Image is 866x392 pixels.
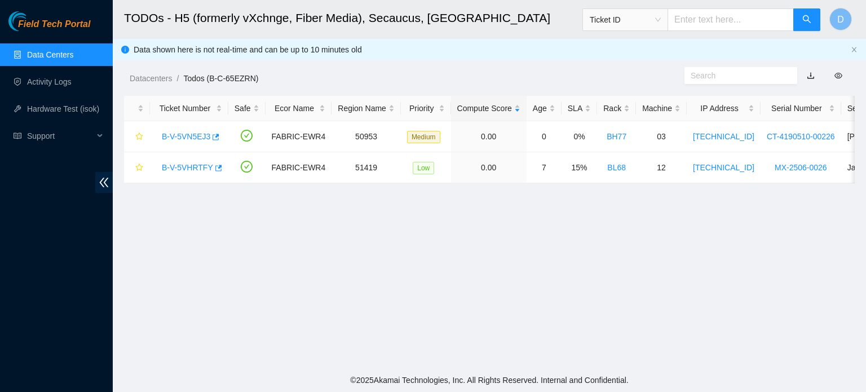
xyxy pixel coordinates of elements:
a: Activity Logs [27,77,72,86]
button: search [793,8,820,31]
td: 7 [527,152,562,183]
td: FABRIC-EWR4 [266,152,332,183]
a: CT-4190510-00226 [767,132,835,141]
a: BH77 [607,132,626,141]
span: check-circle [241,161,253,173]
a: MX-2506-0026 [775,163,827,172]
a: [TECHNICAL_ID] [693,132,754,141]
td: FABRIC-EWR4 [266,121,332,152]
a: Akamai TechnologiesField Tech Portal [8,20,90,35]
button: D [829,8,852,30]
input: Enter text here... [668,8,794,31]
a: [TECHNICAL_ID] [693,163,754,172]
button: download [798,67,823,85]
a: B-V-5VN5EJ3 [162,132,210,141]
input: Search [691,69,782,82]
a: Hardware Test (isok) [27,104,99,113]
a: Datacenters [130,74,172,83]
span: star [135,133,143,142]
td: 0 [527,121,562,152]
button: star [130,127,144,146]
footer: © 2025 Akamai Technologies, Inc. All Rights Reserved. Internal and Confidential. [113,368,866,392]
span: Low [413,162,434,174]
button: star [130,158,144,177]
span: Medium [407,131,440,143]
a: Todos (B-C-65EZRN) [183,74,258,83]
span: read [14,132,21,140]
img: Akamai Technologies [8,11,57,31]
td: 12 [636,152,687,183]
td: 0% [562,121,597,152]
span: D [837,12,844,27]
td: 50953 [332,121,401,152]
td: 51419 [332,152,401,183]
td: 0.00 [451,121,527,152]
a: download [807,71,815,80]
td: 0.00 [451,152,527,183]
span: Field Tech Portal [18,19,90,30]
span: search [802,15,811,25]
td: 15% [562,152,597,183]
span: double-left [95,172,113,193]
td: 03 [636,121,687,152]
a: BL68 [607,163,626,172]
span: eye [834,72,842,80]
span: close [851,46,858,53]
span: star [135,164,143,173]
span: check-circle [241,130,253,142]
a: B-V-5VHRTFY [162,163,213,172]
span: Ticket ID [590,11,661,28]
span: / [176,74,179,83]
span: Support [27,125,94,147]
a: Data Centers [27,50,73,59]
button: close [851,46,858,54]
